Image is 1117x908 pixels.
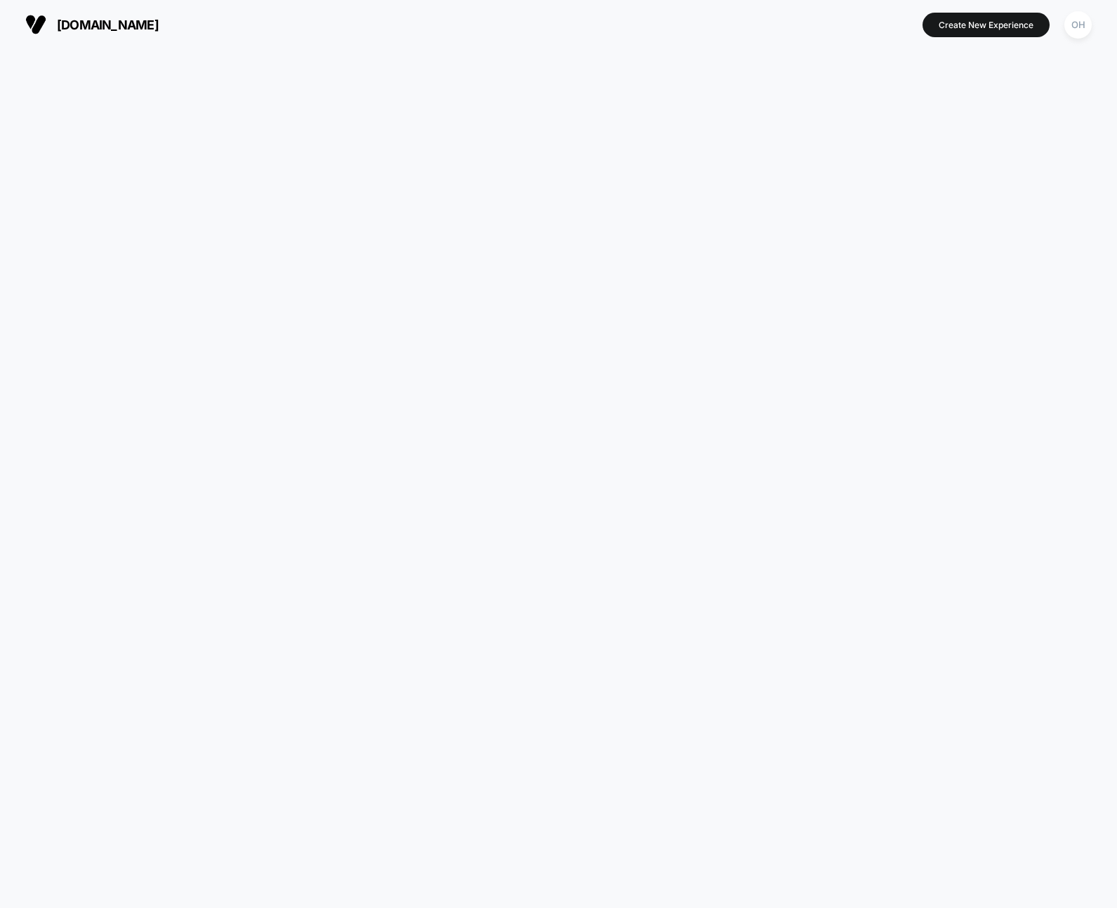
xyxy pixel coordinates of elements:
[21,13,163,36] button: [DOMAIN_NAME]
[57,18,159,32] span: [DOMAIN_NAME]
[25,14,46,35] img: Visually logo
[1060,11,1096,39] button: OH
[1064,11,1092,39] div: OH
[923,13,1050,37] button: Create New Experience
